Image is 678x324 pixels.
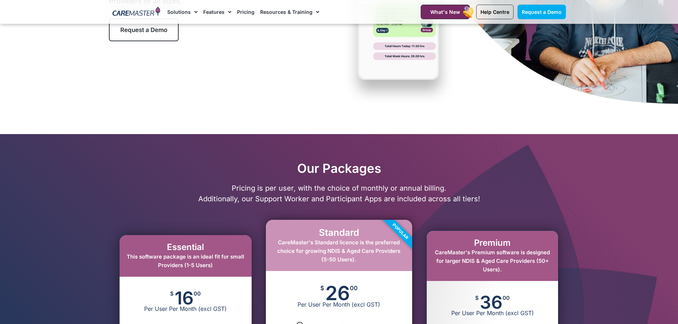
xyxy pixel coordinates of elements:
[430,9,460,15] span: What's New
[109,161,569,176] h2: Our Packages
[480,295,503,309] span: 36
[127,242,245,253] h2: Essential
[476,5,514,19] a: Help Centre
[194,291,201,296] span: 00
[475,295,479,301] span: $
[360,191,441,272] div: Popular
[435,249,550,273] span: CareMaster's Premium software is designed for larger NDIS & Aged Care Providers (50+ Users).
[517,5,566,19] a: Request a Demo
[127,253,244,269] span: This software package is an ideal fit for small Providers (1-5 Users)
[434,238,551,248] h2: Premium
[522,9,562,15] span: Request a Demo
[421,5,470,19] a: What's New
[503,295,510,301] span: 00
[320,285,324,291] span: $
[480,9,509,15] span: Help Centre
[120,26,167,33] span: Request a Demo
[112,7,161,17] img: CareMaster Logo
[109,18,179,41] a: Request a Demo
[266,301,412,308] span: Per User Per Month (excl GST)
[350,285,358,291] span: 00
[273,227,405,238] h2: Standard
[109,183,569,204] p: Pricing is per user, with the choice of monthly or annual billing. Additionally, our Support Work...
[427,309,558,317] span: Per User Per Month (excl GST)
[175,291,194,305] span: 16
[325,285,350,301] span: 26
[120,305,252,312] span: Per User Per Month (excl GST)
[277,239,400,263] span: CareMaster's Standard licence is the preferred choice for growing NDIS & Aged Care Providers (5-5...
[170,291,174,296] span: $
